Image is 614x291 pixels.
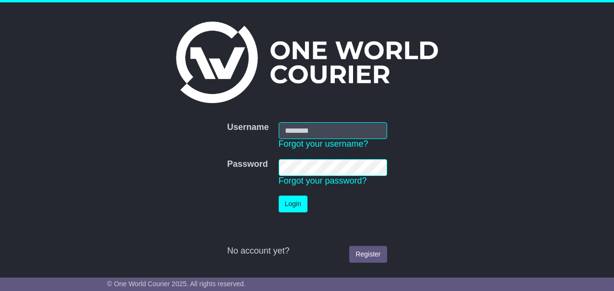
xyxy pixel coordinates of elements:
div: No account yet? [227,246,387,256]
button: Login [279,196,307,212]
img: One World [176,22,438,103]
a: Register [349,246,387,263]
label: Username [227,122,269,133]
label: Password [227,159,268,170]
a: Forgot your username? [279,139,368,149]
a: Forgot your password? [279,176,367,186]
span: © One World Courier 2025. All rights reserved. [107,280,246,288]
